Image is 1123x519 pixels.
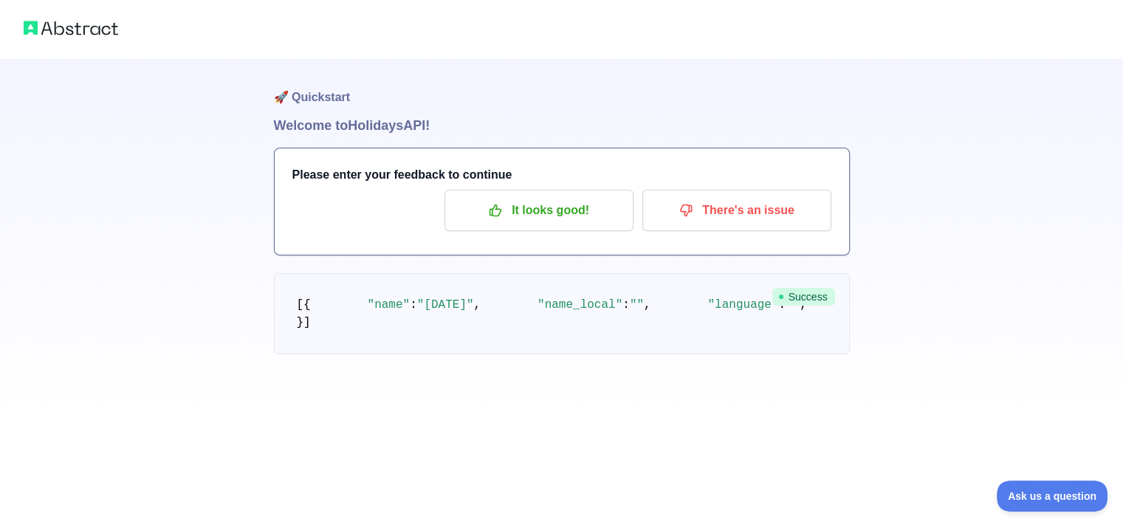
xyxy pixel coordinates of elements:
h1: Welcome to Holidays API! [274,115,850,136]
span: [ [297,298,304,312]
h3: Please enter your feedback to continue [292,166,831,184]
span: "name_local" [538,298,622,312]
p: There's an issue [653,198,820,223]
h1: 🚀 Quickstart [274,59,850,115]
button: There's an issue [642,190,831,231]
span: "" [630,298,644,312]
span: Success [772,288,835,306]
p: It looks good! [456,198,622,223]
iframe: Toggle Customer Support [997,481,1108,512]
span: , [644,298,651,312]
span: "name" [368,298,411,312]
img: Abstract logo [24,18,118,38]
button: It looks good! [444,190,633,231]
span: "language" [707,298,778,312]
span: : [622,298,630,312]
span: , [474,298,481,312]
span: "[DATE]" [417,298,474,312]
span: : [410,298,417,312]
